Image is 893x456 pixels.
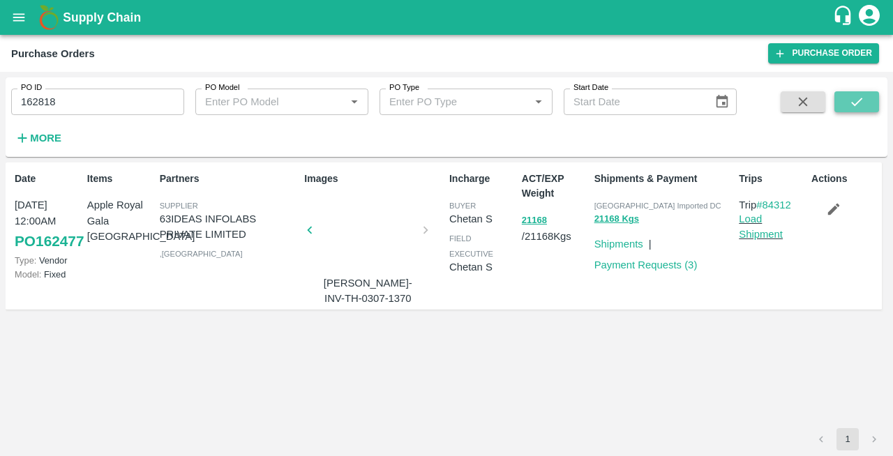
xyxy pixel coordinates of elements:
button: 21168 Kgs [594,211,639,227]
label: PO ID [21,82,42,93]
span: Supplier [160,202,198,210]
div: Purchase Orders [11,45,95,63]
input: Enter PO Type [384,93,507,111]
label: Start Date [573,82,608,93]
p: Trip [739,197,806,213]
button: page 1 [836,428,859,450]
button: More [11,126,65,150]
button: open drawer [3,1,35,33]
p: 63IDEAS INFOLABS PRIVATE LIMITED [160,211,299,243]
p: Fixed [15,268,82,281]
a: Purchase Order [768,43,879,63]
button: 21168 [522,213,547,229]
p: Actions [811,172,878,186]
p: Date [15,172,82,186]
input: Start Date [564,89,703,115]
span: , [GEOGRAPHIC_DATA] [160,250,243,258]
button: Open [530,93,548,111]
span: field executive [449,234,493,258]
p: Vendor [15,254,82,267]
input: Enter PO Model [200,93,323,111]
a: #84312 [756,199,791,211]
a: PO162477 [15,229,84,254]
b: Supply Chain [63,10,141,24]
input: Enter PO ID [11,89,184,115]
div: account of current user [857,3,882,32]
p: / 21168 Kgs [522,212,589,244]
p: Chetan S [449,211,516,227]
label: PO Type [389,82,419,93]
p: ACT/EXP Weight [522,172,589,201]
div: | [643,231,652,252]
p: Items [87,172,154,186]
span: Type: [15,255,36,266]
span: Model: [15,269,41,280]
button: Open [345,93,363,111]
a: Shipments [594,238,643,250]
p: Shipments & Payment [594,172,734,186]
a: Load Shipment [739,213,783,240]
p: Incharge [449,172,516,186]
p: Trips [739,172,806,186]
button: Choose date [709,89,735,115]
p: [DATE] 12:00AM [15,197,82,229]
a: Supply Chain [63,8,832,27]
p: Chetan S [449,259,516,275]
strong: More [30,132,61,144]
p: [PERSON_NAME]-INV-TH-0307-1370 [315,275,420,307]
nav: pagination navigation [808,428,887,450]
p: Images [304,172,444,186]
span: buyer [449,202,476,210]
p: Partners [160,172,299,186]
span: [GEOGRAPHIC_DATA] Imported DC [594,202,721,210]
div: customer-support [832,5,857,30]
p: Apple Royal Gala [GEOGRAPHIC_DATA] [87,197,154,244]
label: PO Model [205,82,240,93]
a: Payment Requests (3) [594,259,698,271]
img: logo [35,3,63,31]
